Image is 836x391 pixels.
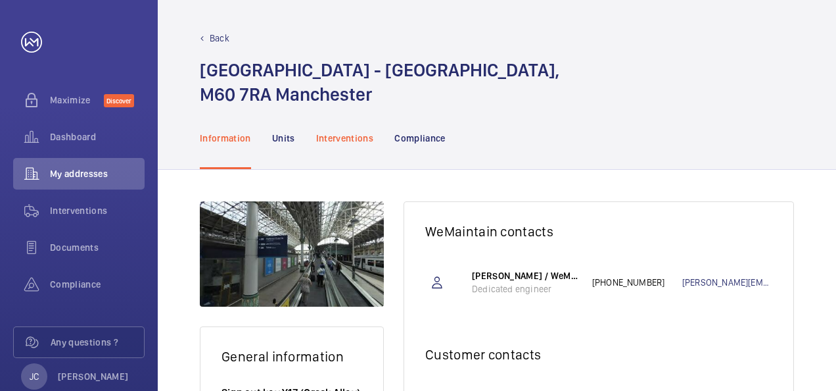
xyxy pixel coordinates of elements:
h2: WeMaintain contacts [425,223,772,240]
span: Dashboard [50,130,145,143]
p: [PERSON_NAME] / WeMaintain [GEOGRAPHIC_DATA] [472,269,579,282]
p: Dedicated engineer [472,282,579,296]
span: My addresses [50,167,145,180]
p: JC [30,370,39,383]
a: [PERSON_NAME][EMAIL_ADDRESS][DOMAIN_NAME] [682,276,772,289]
p: Compliance [394,132,446,145]
span: Discover [104,94,134,107]
span: Documents [50,241,145,254]
span: Any questions ? [51,336,144,349]
h2: General information [221,348,362,365]
h1: [GEOGRAPHIC_DATA] - [GEOGRAPHIC_DATA], M60 7RA Manchester [200,58,559,107]
p: [PHONE_NUMBER] [592,276,682,289]
span: Maximize [50,93,104,107]
p: Back [210,32,229,45]
span: Interventions [50,204,145,217]
p: [PERSON_NAME] [58,370,129,383]
span: Compliance [50,278,145,291]
h2: Customer contacts [425,346,772,363]
p: Units [272,132,295,145]
p: Interventions [316,132,374,145]
p: Information [200,132,251,145]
